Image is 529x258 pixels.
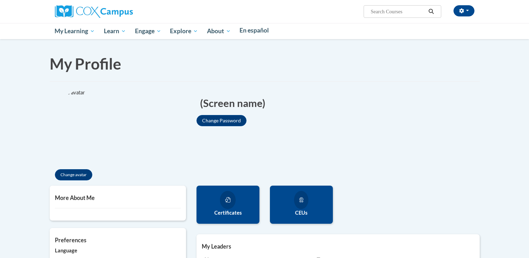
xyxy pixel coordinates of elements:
[170,27,198,35] span: Explore
[196,115,246,126] button: Change Password
[135,27,161,35] span: Engage
[240,27,269,34] span: En español
[55,237,181,243] h5: Preferences
[202,23,235,39] a: About
[200,96,265,110] span: (Screen name)
[104,27,126,35] span: Learn
[50,89,127,166] img: profile avatar
[50,89,127,166] div: Click to change the profile picture
[453,5,474,16] button: Account Settings
[44,23,485,39] div: Main menu
[428,9,434,14] i: 
[202,209,254,217] label: Certificates
[426,7,436,16] button: Search
[55,169,92,180] button: Change avatar
[55,247,181,255] label: Language
[202,243,474,250] h5: My Leaders
[130,23,166,39] a: Engage
[55,194,181,201] h5: More About Me
[235,23,274,38] a: En español
[55,8,133,14] a: Cox Campus
[370,7,426,16] input: Search Courses
[50,23,100,39] a: My Learning
[55,27,95,35] span: My Learning
[55,5,133,18] img: Cox Campus
[50,55,121,73] span: My Profile
[165,23,202,39] a: Explore
[207,27,231,35] span: About
[99,23,130,39] a: Learn
[275,209,328,217] label: CEUs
